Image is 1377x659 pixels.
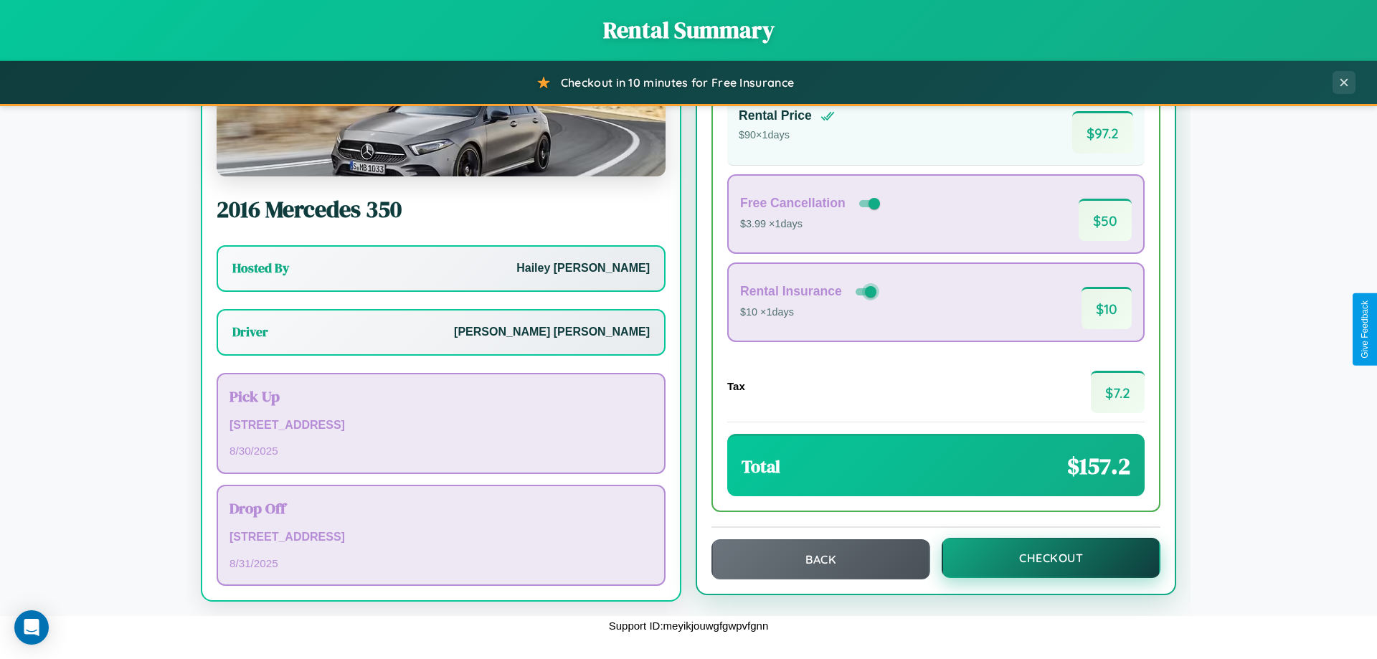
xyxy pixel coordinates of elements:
[740,303,879,322] p: $10 × 1 days
[727,380,745,392] h4: Tax
[229,386,653,407] h3: Pick Up
[14,610,49,645] div: Open Intercom Messenger
[229,554,653,573] p: 8 / 31 / 2025
[1067,450,1130,482] span: $ 157.2
[609,616,769,635] p: Support ID: meyikjouwgfgwpvfgnn
[740,215,883,234] p: $3.99 × 1 days
[229,415,653,436] p: [STREET_ADDRESS]
[229,498,653,518] h3: Drop Off
[942,538,1160,578] button: Checkout
[561,75,794,90] span: Checkout in 10 minutes for Free Insurance
[229,527,653,548] p: [STREET_ADDRESS]
[739,108,812,123] h4: Rental Price
[740,284,842,299] h4: Rental Insurance
[14,14,1363,46] h1: Rental Summary
[454,322,650,343] p: [PERSON_NAME] [PERSON_NAME]
[711,539,930,579] button: Back
[1079,199,1132,241] span: $ 50
[739,126,835,145] p: $ 90 × 1 days
[1091,371,1145,413] span: $ 7.2
[1360,300,1370,359] div: Give Feedback
[516,258,650,279] p: Hailey [PERSON_NAME]
[740,196,846,211] h4: Free Cancellation
[229,441,653,460] p: 8 / 30 / 2025
[1072,111,1133,153] span: $ 97.2
[232,260,289,277] h3: Hosted By
[1082,287,1132,329] span: $ 10
[742,455,780,478] h3: Total
[217,194,666,225] h2: 2016 Mercedes 350
[232,323,268,341] h3: Driver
